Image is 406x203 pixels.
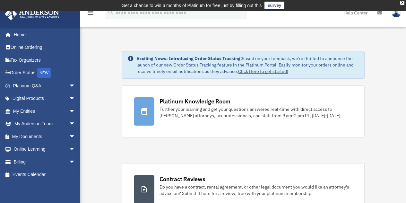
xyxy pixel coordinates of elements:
[160,175,205,183] div: Contract Reviews
[392,8,401,17] img: User Pic
[37,68,51,78] div: NEW
[122,85,365,137] a: Platinum Knowledge Room Further your learning and get your questions answered real-time with dire...
[4,66,85,80] a: Order StatusNEW
[160,106,353,119] div: Further your learning and get your questions answered real-time with direct access to [PERSON_NAM...
[69,130,82,143] span: arrow_drop_down
[136,56,242,61] strong: Exciting News: Introducing Order Status Tracking!
[69,105,82,118] span: arrow_drop_down
[4,79,85,92] a: Platinum Q&Aarrow_drop_down
[87,9,94,17] i: menu
[4,54,85,66] a: Tax Organizers
[69,92,82,105] span: arrow_drop_down
[136,55,359,75] div: Based on your feedback, we're thrilled to announce the launch of our new Order Status Tracking fe...
[107,9,114,16] i: search
[69,79,82,93] span: arrow_drop_down
[122,2,262,9] div: Get a chance to win 6 months of Platinum for free just by filling out this
[3,8,61,20] img: Anderson Advisors Platinum Portal
[4,118,85,130] a: My Anderson Teamarrow_drop_down
[69,155,82,169] span: arrow_drop_down
[160,184,353,197] div: Do you have a contract, rental agreement, or other legal document you would like an attorney's ad...
[4,130,85,143] a: My Documentsarrow_drop_down
[238,68,288,74] a: Click Here to get started!
[264,2,284,9] a: survey
[4,41,85,54] a: Online Ordering
[4,143,85,156] a: Online Learningarrow_drop_down
[4,105,85,118] a: My Entitiesarrow_drop_down
[160,97,231,105] div: Platinum Knowledge Room
[87,11,94,17] a: menu
[69,143,82,156] span: arrow_drop_down
[4,28,82,41] a: Home
[4,155,85,168] a: Billingarrow_drop_down
[400,1,404,5] div: close
[69,118,82,131] span: arrow_drop_down
[4,92,85,105] a: Digital Productsarrow_drop_down
[4,168,85,181] a: Events Calendar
